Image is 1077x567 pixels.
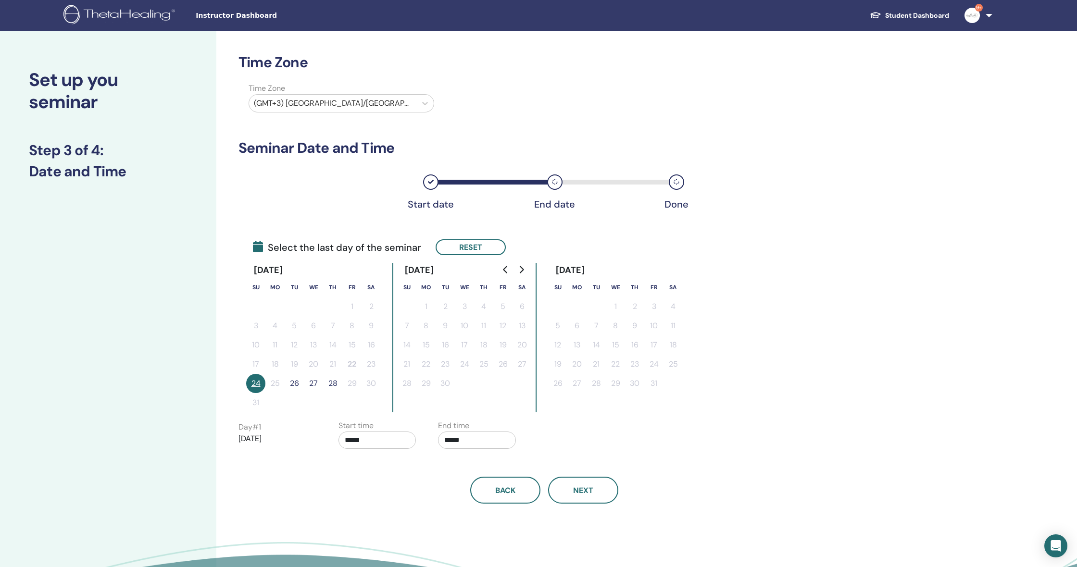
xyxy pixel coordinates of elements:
[495,485,515,495] span: Back
[397,355,416,374] button: 21
[493,297,513,316] button: 5
[416,297,436,316] button: 1
[304,316,323,335] button: 6
[246,393,265,412] button: 31
[606,278,625,297] th: Wednesday
[455,278,474,297] th: Wednesday
[323,278,342,297] th: Thursday
[397,374,416,393] button: 28
[548,316,567,335] button: 5
[285,335,304,355] button: 12
[493,278,513,297] th: Friday
[455,335,474,355] button: 17
[644,335,664,355] button: 17
[567,278,587,297] th: Monday
[265,335,285,355] button: 11
[493,316,513,335] button: 12
[664,355,683,374] button: 25
[362,374,381,393] button: 30
[548,374,567,393] button: 26
[587,335,606,355] button: 14
[29,142,188,159] h3: Step 3 of 4 :
[664,278,683,297] th: Saturday
[362,335,381,355] button: 16
[285,278,304,297] th: Tuesday
[644,278,664,297] th: Friday
[513,278,532,297] th: Saturday
[304,355,323,374] button: 20
[606,335,625,355] button: 15
[436,297,455,316] button: 2
[253,240,421,255] span: Select the last day of the seminar
[342,355,362,374] button: 22
[362,278,381,297] th: Saturday
[498,260,513,279] button: Go to previous month
[531,198,579,210] div: End date
[964,8,980,23] img: default.jpg
[474,355,493,374] button: 25
[493,335,513,355] button: 19
[573,485,593,495] span: Next
[587,316,606,335] button: 7
[285,374,304,393] button: 26
[587,355,606,374] button: 21
[265,316,285,335] button: 4
[474,278,493,297] th: Thursday
[513,335,532,355] button: 20
[606,374,625,393] button: 29
[304,374,323,393] button: 27
[362,316,381,335] button: 9
[397,278,416,297] th: Sunday
[285,355,304,374] button: 19
[436,239,506,255] button: Reset
[513,355,532,374] button: 27
[196,11,340,21] span: Instructor Dashboard
[975,4,983,12] span: 9+
[416,316,436,335] button: 8
[474,335,493,355] button: 18
[548,477,618,504] button: Next
[238,433,316,444] p: [DATE]
[513,316,532,335] button: 13
[416,374,436,393] button: 29
[548,355,567,374] button: 19
[625,335,644,355] button: 16
[397,263,442,278] div: [DATE]
[323,316,342,335] button: 7
[416,278,436,297] th: Monday
[246,355,265,374] button: 17
[285,316,304,335] button: 5
[246,278,265,297] th: Sunday
[474,297,493,316] button: 4
[29,69,188,113] h2: Set up you seminar
[493,355,513,374] button: 26
[397,316,416,335] button: 7
[438,420,469,431] label: End time
[1044,534,1067,557] div: Open Intercom Messenger
[625,355,644,374] button: 23
[238,421,261,433] label: Day # 1
[238,139,850,157] h3: Seminar Date and Time
[567,316,587,335] button: 6
[238,54,850,71] h3: Time Zone
[342,278,362,297] th: Friday
[338,420,374,431] label: Start time
[870,11,881,19] img: graduation-cap-white.svg
[513,297,532,316] button: 6
[362,297,381,316] button: 2
[323,335,342,355] button: 14
[470,477,540,504] button: Back
[548,278,567,297] th: Sunday
[416,335,436,355] button: 15
[246,335,265,355] button: 10
[567,355,587,374] button: 20
[436,316,455,335] button: 9
[644,355,664,374] button: 24
[644,316,664,335] button: 10
[246,374,265,393] button: 24
[625,278,644,297] th: Thursday
[567,335,587,355] button: 13
[587,278,606,297] th: Tuesday
[246,263,291,278] div: [DATE]
[436,374,455,393] button: 30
